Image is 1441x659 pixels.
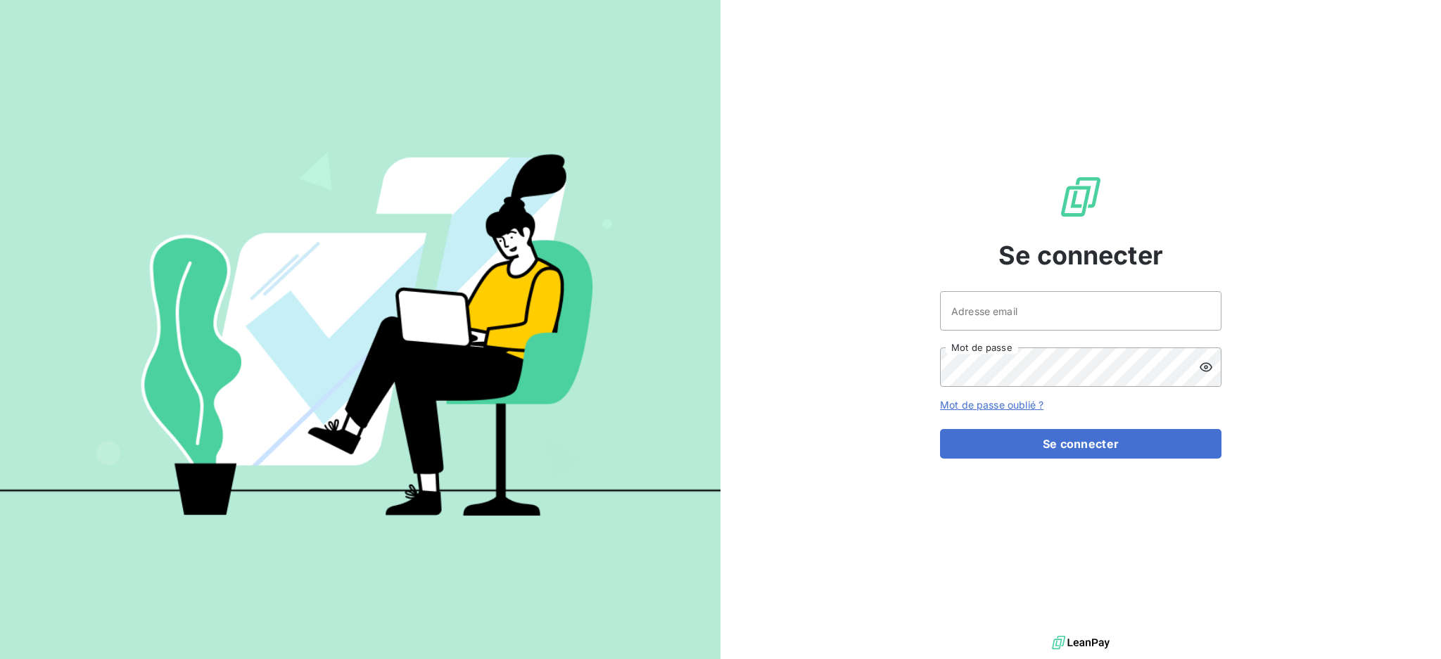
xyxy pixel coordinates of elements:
button: Se connecter [940,429,1221,459]
a: Mot de passe oublié ? [940,399,1043,411]
input: placeholder [940,291,1221,331]
img: logo [1052,632,1110,653]
span: Se connecter [998,236,1163,274]
img: Logo LeanPay [1058,174,1103,219]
